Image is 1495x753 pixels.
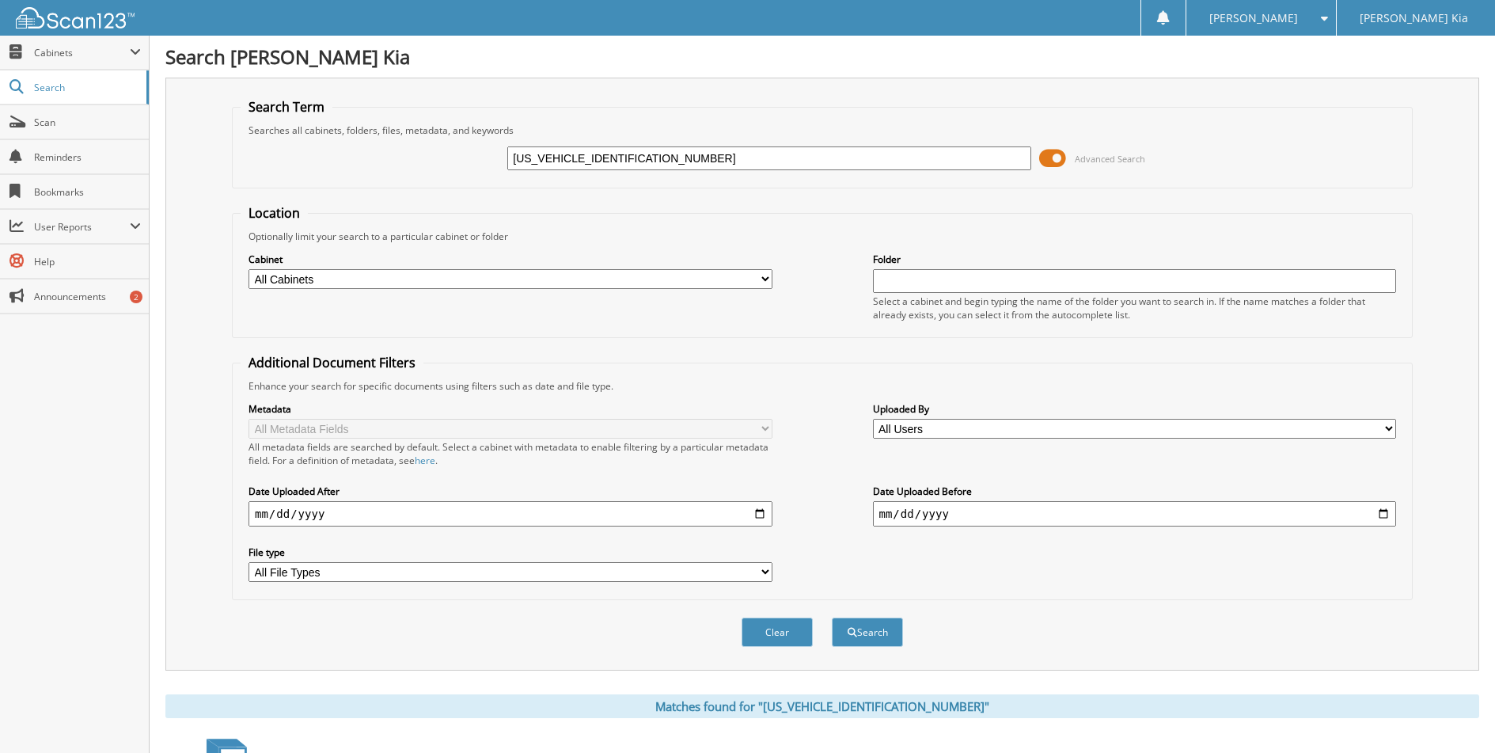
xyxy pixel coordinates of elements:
div: Select a cabinet and begin typing the name of the folder you want to search in. If the name match... [873,295,1397,321]
div: Enhance your search for specific documents using filters such as date and file type. [241,379,1404,393]
legend: Search Term [241,98,332,116]
label: Uploaded By [873,402,1397,416]
input: end [873,501,1397,527]
div: Searches all cabinets, folders, files, metadata, and keywords [241,124,1404,137]
button: Search [832,618,903,647]
label: File type [249,546,772,559]
legend: Location [241,204,308,222]
div: All metadata fields are searched by default. Select a cabinet with metadata to enable filtering b... [249,440,772,467]
span: User Reports [34,220,130,234]
span: Advanced Search [1075,153,1145,165]
span: Scan [34,116,141,129]
div: 2 [130,291,142,303]
span: Search [34,81,138,94]
label: Cabinet [249,253,772,266]
span: [PERSON_NAME] Kia [1360,13,1468,23]
div: Optionally limit your search to a particular cabinet or folder [241,230,1404,243]
label: Date Uploaded After [249,485,772,498]
label: Metadata [249,402,772,416]
span: [PERSON_NAME] [1209,13,1298,23]
span: Bookmarks [34,185,141,199]
span: Announcements [34,290,141,303]
a: here [415,454,435,467]
button: Clear [742,618,813,647]
legend: Additional Document Filters [241,354,423,371]
label: Folder [873,253,1397,266]
div: Matches found for "[US_VEHICLE_IDENTIFICATION_NUMBER]" [165,694,1479,718]
span: Help [34,255,141,268]
label: Date Uploaded Before [873,485,1397,498]
span: Cabinets [34,46,130,59]
span: Reminders [34,150,141,164]
h1: Search [PERSON_NAME] Kia [165,44,1479,70]
img: scan123-logo-white.svg [16,7,135,29]
input: start [249,501,772,527]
